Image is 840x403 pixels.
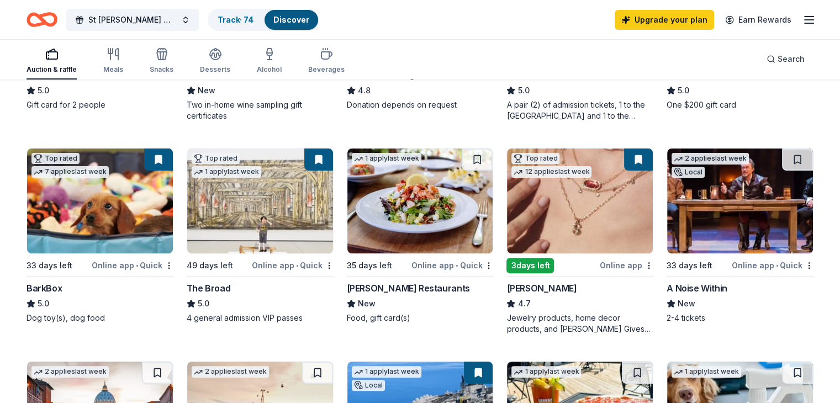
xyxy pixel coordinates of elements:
div: Online app Quick [92,258,173,272]
div: Online app Quick [252,258,334,272]
span: 5.0 [38,84,49,97]
div: 2 applies last week [192,366,269,378]
img: Image for A Noise Within [667,149,813,253]
div: Jewelry products, home decor products, and [PERSON_NAME] Gives Back event in-store or online (or ... [506,312,653,335]
span: 5.0 [198,297,209,310]
div: Local [672,167,705,178]
div: Auction & raffle [27,65,77,74]
div: 4 general admission VIP passes [187,312,334,324]
div: Online app Quick [732,258,813,272]
button: Track· 74Discover [208,9,319,31]
span: • [776,261,778,270]
div: The Broad [187,282,230,295]
div: 1 apply last week [511,366,581,378]
a: Image for Kendra ScottTop rated12 applieslast week3days leftOnline app[PERSON_NAME]4.7Jewelry pro... [506,148,653,335]
div: 2-4 tickets [667,312,813,324]
div: 7 applies last week [31,166,109,178]
div: 35 days left [347,259,392,272]
span: Search [778,52,805,66]
div: Top rated [192,153,240,164]
img: Image for The Broad [187,149,333,253]
a: Image for The BroadTop rated1 applylast week49 days leftOnline app•QuickThe Broad5.04 general adm... [187,148,334,324]
a: Track· 74 [218,15,253,24]
div: A Noise Within [667,282,727,295]
div: BarkBox [27,282,62,295]
img: Image for Cameron Mitchell Restaurants [347,149,493,253]
div: 2 applies last week [31,366,109,378]
a: Discover [273,15,309,24]
div: Food, gift card(s) [347,312,494,324]
img: Image for Kendra Scott [507,149,653,253]
div: A pair (2) of admission tickets, 1 to the [GEOGRAPHIC_DATA] and 1 to the [GEOGRAPHIC_DATA] [506,99,653,121]
span: 5.0 [38,297,49,310]
a: Home [27,7,57,33]
div: Online app [600,258,653,272]
a: Image for BarkBoxTop rated7 applieslast week33 days leftOnline app•QuickBarkBox5.0Dog toy(s), dog... [27,148,173,324]
div: 1 apply last week [352,366,421,378]
span: 4.8 [358,84,371,97]
div: Snacks [150,65,173,74]
a: Upgrade your plan [615,10,714,30]
button: Desserts [200,43,230,79]
div: 12 applies last week [511,166,591,178]
div: Dog toy(s), dog food [27,312,173,324]
button: Search [758,48,813,70]
div: 3 days left [506,258,554,273]
button: St [PERSON_NAME] Memorial Golf Tournament [66,9,199,31]
a: Image for Cameron Mitchell Restaurants1 applylast week35 days leftOnline app•Quick[PERSON_NAME] R... [347,148,494,324]
div: 1 apply last week [672,366,741,378]
div: Donation depends on request [347,99,494,110]
span: • [456,261,458,270]
span: • [136,261,138,270]
div: 33 days left [667,259,712,272]
img: Image for BarkBox [27,149,173,253]
button: Beverages [308,43,345,79]
div: Local [352,380,385,391]
span: 5.0 [517,84,529,97]
span: St [PERSON_NAME] Memorial Golf Tournament [88,13,177,26]
span: New [678,297,695,310]
button: Alcohol [257,43,282,79]
div: 33 days left [27,259,72,272]
div: Top rated [31,153,80,164]
span: 5.0 [678,84,689,97]
div: Meals [103,65,123,74]
span: New [358,297,376,310]
div: 1 apply last week [352,153,421,165]
a: Image for A Noise Within2 applieslast weekLocal33 days leftOnline app•QuickA Noise WithinNew2-4 t... [667,148,813,324]
span: New [198,84,215,97]
span: 4.7 [517,297,530,310]
div: [PERSON_NAME] [506,282,577,295]
div: Alcohol [257,65,282,74]
button: Auction & raffle [27,43,77,79]
button: Snacks [150,43,173,79]
div: Gift card for 2 people [27,99,173,110]
div: One $200 gift card [667,99,813,110]
div: [PERSON_NAME] Restaurants [347,282,470,295]
span: • [296,261,298,270]
div: Top rated [511,153,559,164]
div: Online app Quick [411,258,493,272]
div: Two in-home wine sampling gift certificates [187,99,334,121]
button: Meals [103,43,123,79]
div: 2 applies last week [672,153,749,165]
div: Desserts [200,65,230,74]
div: Beverages [308,65,345,74]
a: Earn Rewards [719,10,798,30]
div: 1 apply last week [192,166,261,178]
div: 49 days left [187,259,233,272]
